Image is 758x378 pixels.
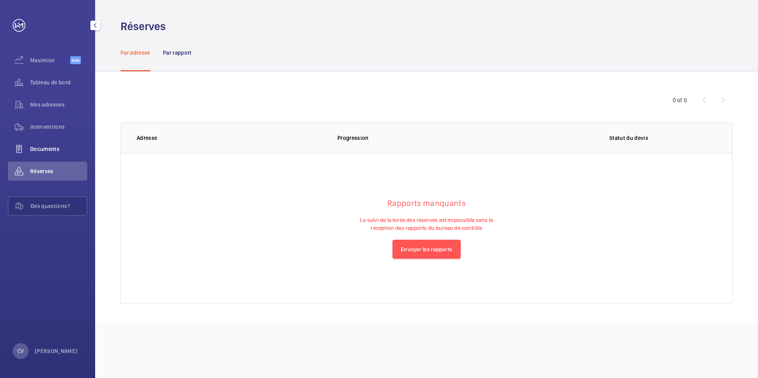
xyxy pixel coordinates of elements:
[337,134,528,142] p: Progression
[351,216,502,240] p: Le suivi de la levée des réserves est impossible sans la réception des rapports du bureau de cont...
[30,56,70,64] span: Maximize
[351,198,502,216] h4: Rapports manquants
[70,56,81,64] span: Beta
[609,134,648,142] p: Statut du devis
[392,240,461,259] button: Envoyer les rapports
[30,123,87,131] span: Interventions
[31,202,87,210] span: Des questions?
[30,101,87,109] span: Mes adresses
[121,19,166,34] h1: Réserves
[121,49,150,57] p: Par adresse
[163,49,192,57] p: Par rapport
[30,167,87,175] span: Réserves
[35,347,78,355] p: [PERSON_NAME]
[17,347,24,355] p: CV
[673,96,687,104] div: 0 of 0
[137,134,325,142] p: Adresse
[30,78,87,86] span: Tableau de bord
[30,145,87,153] span: Documents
